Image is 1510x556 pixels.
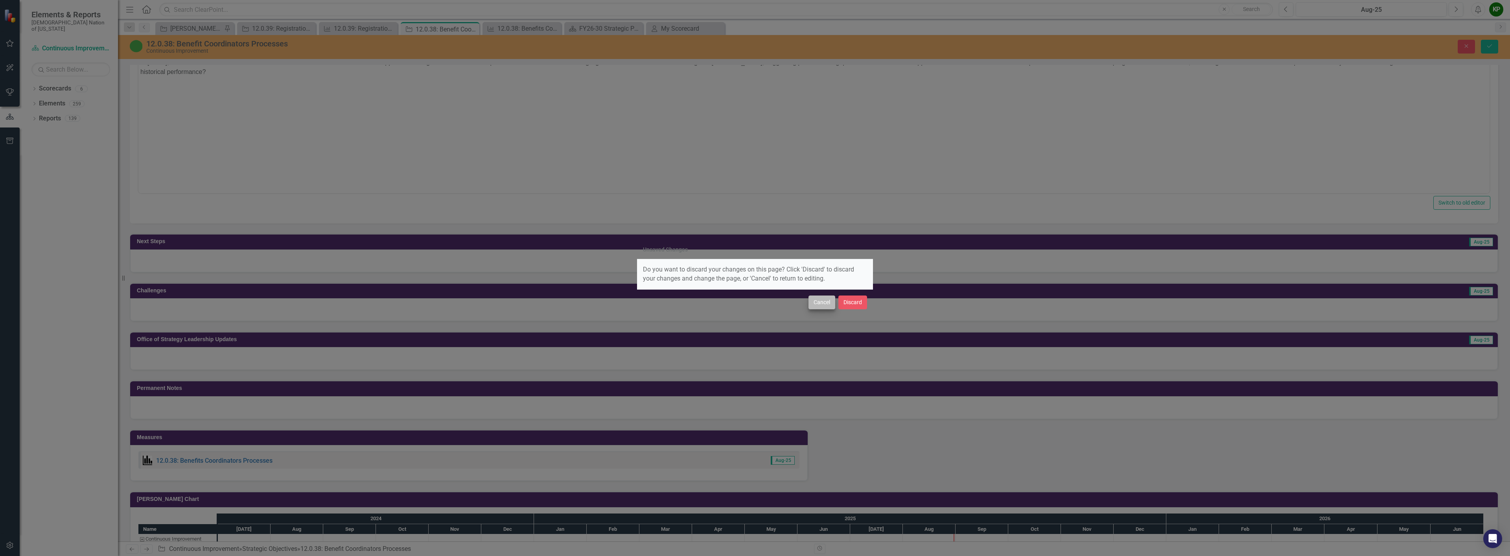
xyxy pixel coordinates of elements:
p: In [DATE], the initiative "Benefit Coordinators Processes" is marked as "CI Action Plan Approved/... [2,2,1349,21]
div: Unsaved Changes [643,247,688,253]
div: Do you want to discard your changes on this page? Click 'Discard' to discard your changes and cha... [637,259,873,289]
div: Open Intercom Messenger [1483,529,1502,548]
button: Discard [838,296,867,309]
button: Cancel [808,296,835,309]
